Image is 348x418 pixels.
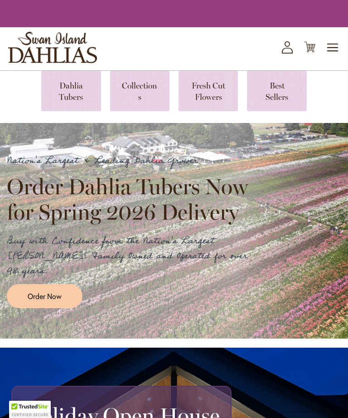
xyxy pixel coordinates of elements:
[7,174,256,225] h2: Order Dahlia Tubers Now for Spring 2026 Delivery
[8,32,97,63] a: store logo
[7,153,256,168] p: Nation's Largest & Leading Dahlia Grower
[7,234,256,279] p: Buy with Confidence from the Nation's Largest [PERSON_NAME]. Family Owned and Operated for over 9...
[28,291,62,301] span: Order Now
[7,284,82,308] a: Order Now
